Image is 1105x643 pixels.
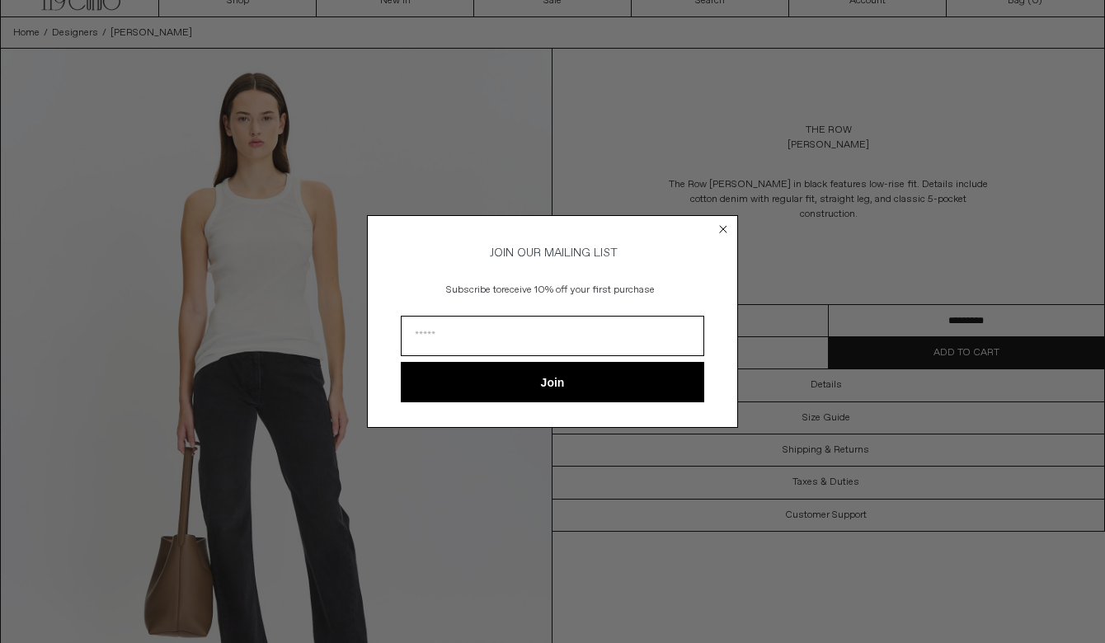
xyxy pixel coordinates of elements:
[446,284,501,297] span: Subscribe to
[401,362,704,402] button: Join
[401,316,704,356] input: Email
[487,246,618,260] span: JOIN OUR MAILING LIST
[501,284,655,297] span: receive 10% off your first purchase
[715,221,731,237] button: Close dialog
